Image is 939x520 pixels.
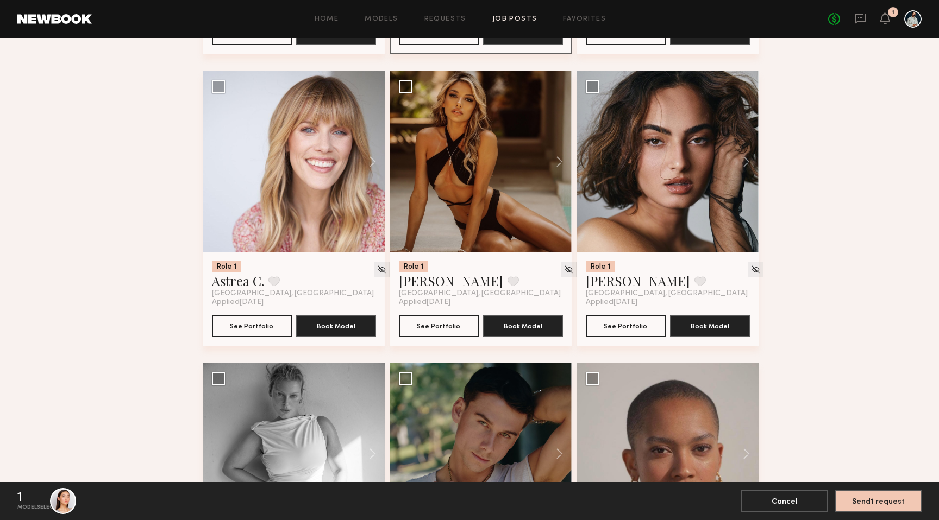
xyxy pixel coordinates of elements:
div: Role 1 [586,261,615,272]
a: Book Model [296,321,376,330]
button: Cancel [741,490,828,512]
button: Book Model [483,315,563,337]
a: Book Model [483,29,563,38]
a: Home [315,16,339,23]
button: See Portfolio [586,315,666,337]
a: Book Model [670,321,750,330]
img: Unhide Model [564,265,573,274]
button: Send1 request [835,490,922,512]
div: Role 1 [212,261,241,272]
div: Applied [DATE] [586,298,750,307]
button: See Portfolio [212,315,292,337]
a: Models [365,16,398,23]
a: [PERSON_NAME] [399,272,503,289]
div: model selected [17,504,64,511]
div: Role 1 [399,261,428,272]
a: Book Model [296,29,376,38]
div: 1 [892,10,894,16]
img: Unhide Model [377,265,386,274]
button: Book Model [296,315,376,337]
div: 1 [17,491,22,504]
div: Applied [DATE] [212,298,376,307]
a: Book Model [670,29,750,38]
a: Favorites [563,16,606,23]
span: [GEOGRAPHIC_DATA], [GEOGRAPHIC_DATA] [399,289,561,298]
span: [GEOGRAPHIC_DATA], [GEOGRAPHIC_DATA] [212,289,374,298]
a: Requests [424,16,466,23]
div: Applied [DATE] [399,298,563,307]
a: Book Model [483,321,563,330]
button: See Portfolio [399,315,479,337]
a: [PERSON_NAME] [586,272,690,289]
img: Unhide Model [751,265,760,274]
button: Book Model [670,315,750,337]
a: Job Posts [492,16,537,23]
span: [GEOGRAPHIC_DATA], [GEOGRAPHIC_DATA] [586,289,748,298]
a: Astrea C. [212,272,264,289]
